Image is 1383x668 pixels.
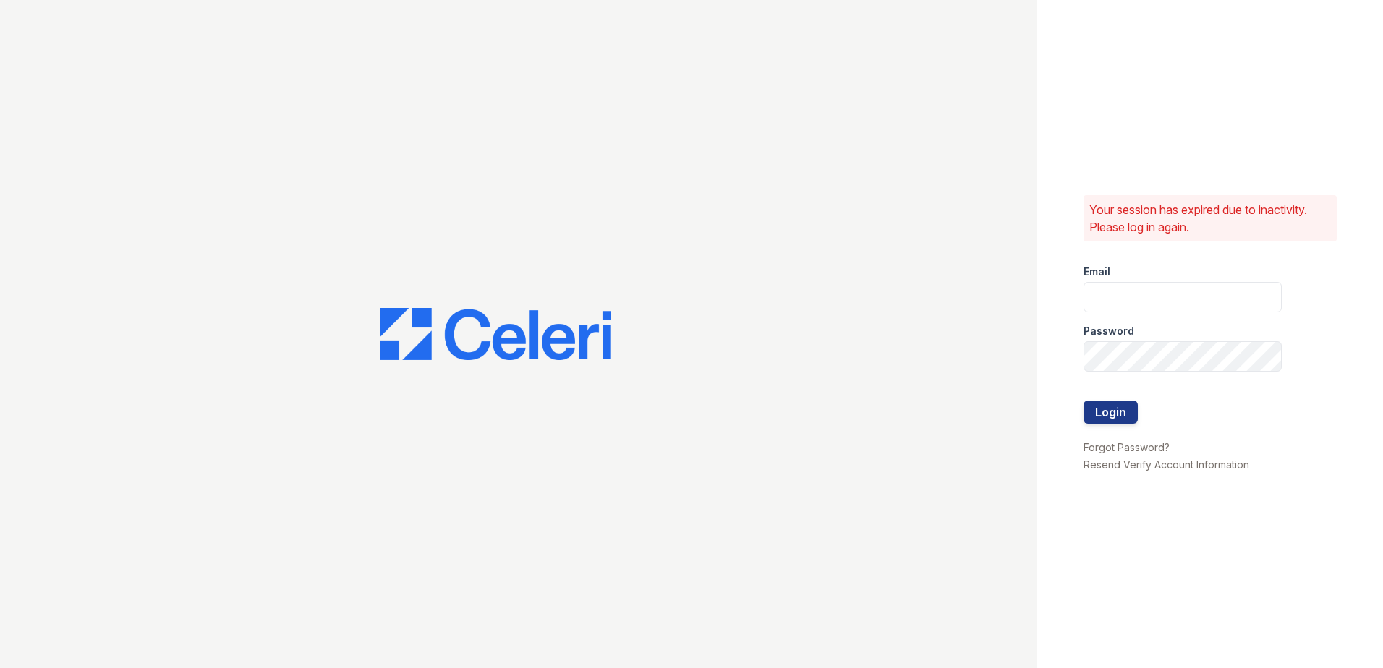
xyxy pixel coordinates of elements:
[1084,458,1249,471] a: Resend Verify Account Information
[1084,324,1134,338] label: Password
[380,308,611,360] img: CE_Logo_Blue-a8612792a0a2168367f1c8372b55b34899dd931a85d93a1a3d3e32e68fde9ad4.png
[1084,265,1110,279] label: Email
[1084,401,1138,424] button: Login
[1089,201,1331,236] p: Your session has expired due to inactivity. Please log in again.
[1084,441,1170,453] a: Forgot Password?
